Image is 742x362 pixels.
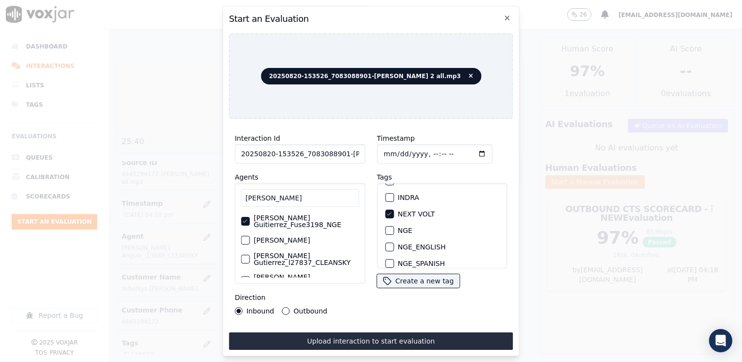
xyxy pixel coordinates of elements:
label: [PERSON_NAME] Guitierrez_Fuse3198_NGE [253,214,359,228]
label: NGE_SPANISH [398,260,445,267]
label: ELECTRA SPARK [398,178,452,184]
label: Tags [377,173,392,181]
span: 20250820-153526_7083088901-[PERSON_NAME] 2 all.mp3 [261,68,481,84]
label: [PERSON_NAME] Gutierrez_l27859_INDRA [253,274,359,287]
label: Outbound [294,308,327,314]
label: [PERSON_NAME] [253,237,310,244]
label: [PERSON_NAME] Gutierrez_l27837_CLEANSKY [253,252,359,266]
h2: Start an Evaluation [229,12,513,26]
div: Open Intercom Messenger [709,329,732,352]
label: INDRA [398,194,419,201]
input: reference id, file name, etc [235,144,365,164]
label: NEXT VOLT [398,211,435,217]
button: Upload interaction to start evaluation [229,332,513,350]
label: Timestamp [377,134,415,142]
input: Search Agents... [241,189,359,207]
button: Create a new tag [377,274,459,288]
label: Direction [235,294,265,301]
label: Interaction Id [235,134,280,142]
label: Agents [235,173,258,181]
label: NGE [398,227,412,234]
label: NGE_ENGLISH [398,244,446,250]
label: Inbound [246,308,274,314]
